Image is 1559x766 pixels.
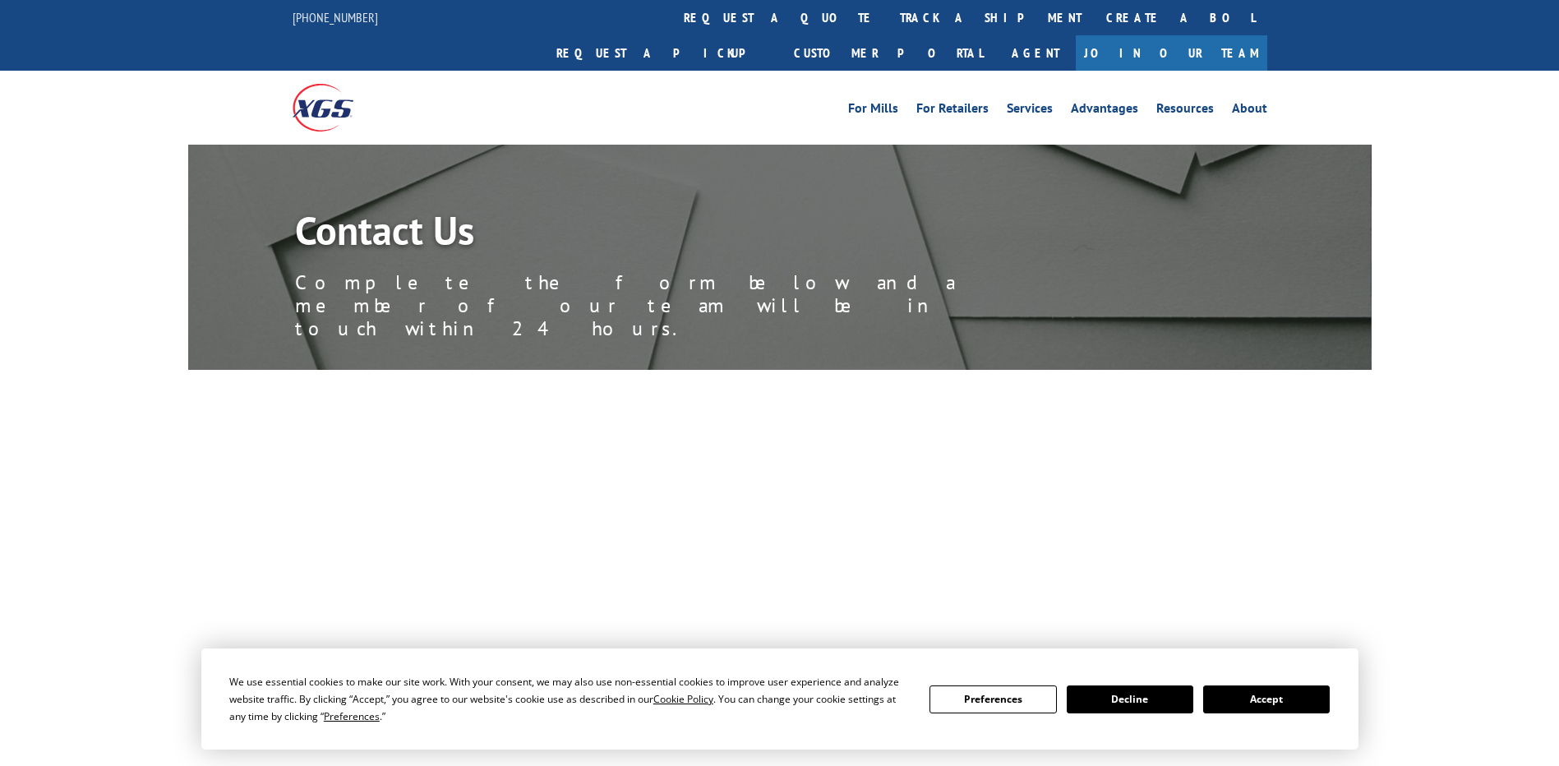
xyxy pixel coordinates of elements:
a: Customer Portal [782,35,995,71]
div: We use essential cookies to make our site work. With your consent, we may also use non-essential ... [229,673,910,725]
a: Services [1007,102,1053,120]
button: Accept [1203,685,1330,713]
a: For Retailers [916,102,989,120]
a: Advantages [1071,102,1138,120]
a: Join Our Team [1076,35,1267,71]
a: [PHONE_NUMBER] [293,9,378,25]
a: About [1232,102,1267,120]
p: Complete the form below and a member of our team will be in touch within 24 hours. [295,271,1035,340]
div: Cookie Consent Prompt [201,648,1358,750]
a: Resources [1156,102,1214,120]
span: Preferences [324,709,380,723]
a: For Mills [848,102,898,120]
h1: Contact Us [295,210,1035,258]
button: Decline [1067,685,1193,713]
button: Preferences [929,685,1056,713]
a: Agent [995,35,1076,71]
a: Request a pickup [544,35,782,71]
span: Cookie Policy [653,692,713,706]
